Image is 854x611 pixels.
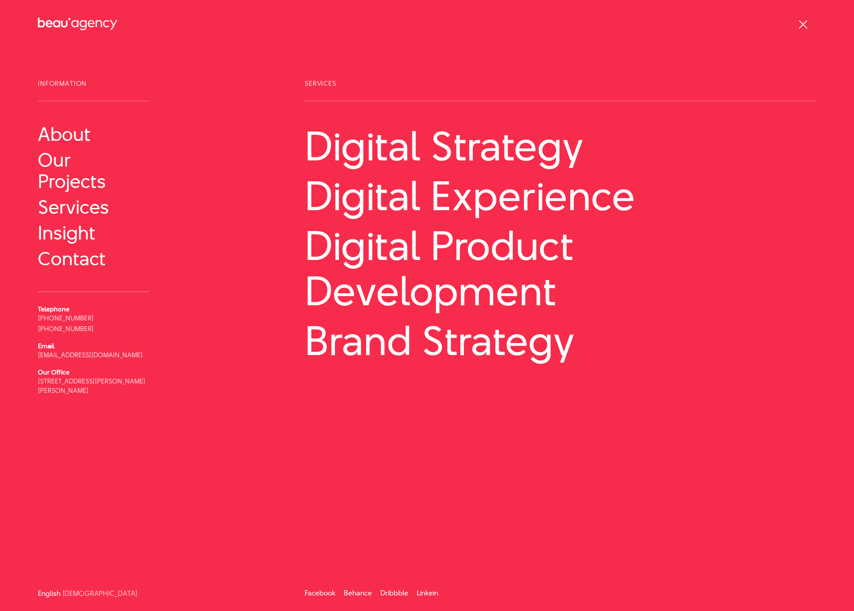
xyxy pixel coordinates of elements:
b: Telephone [38,304,69,314]
a: Our Projects [38,149,149,192]
a: Digital Experience [305,173,816,219]
span: Services [305,80,816,101]
a: Digital Product Development [305,223,816,314]
a: Insight [38,222,149,244]
a: Linkein [417,588,438,598]
span: Information [38,80,149,101]
a: [EMAIL_ADDRESS][DOMAIN_NAME] [38,350,143,359]
a: Dribbble [380,588,408,598]
a: [PHONE_NUMBER] [38,313,94,323]
a: Facebook [305,588,335,598]
a: English [38,590,60,597]
a: Contact [38,248,149,269]
b: Our Office [38,367,69,377]
p: [STREET_ADDRESS][PERSON_NAME][PERSON_NAME] [38,376,149,395]
a: [PHONE_NUMBER] [38,324,94,333]
a: Brand Strategy [305,318,816,363]
a: [DEMOGRAPHIC_DATA] [62,590,137,597]
a: Digital Strategy [305,124,816,169]
b: Email [38,341,54,351]
a: Behance [344,588,372,598]
a: About [38,124,149,145]
a: Services [38,196,149,218]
